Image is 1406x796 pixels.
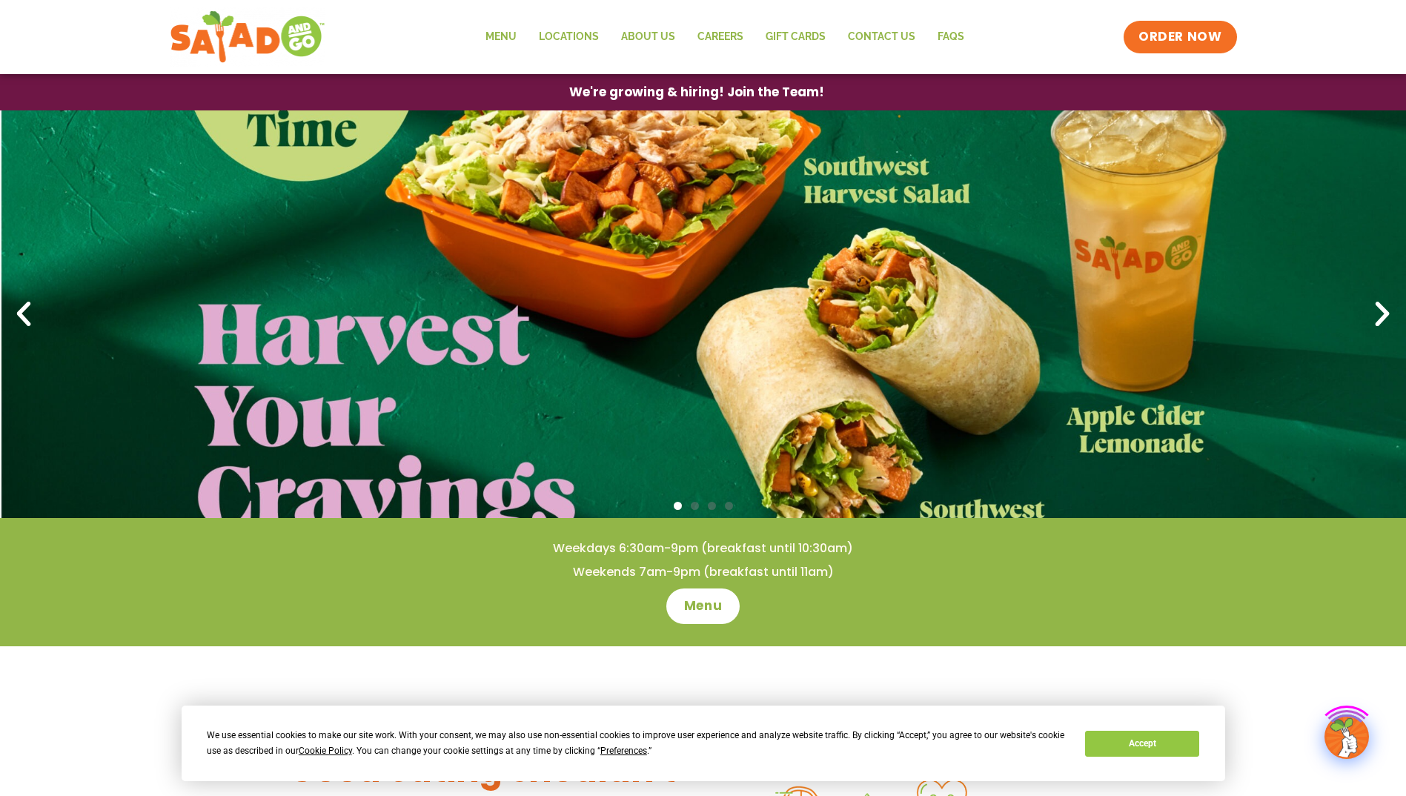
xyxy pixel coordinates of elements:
[926,20,975,54] a: FAQs
[691,502,699,510] span: Go to slide 2
[610,20,686,54] a: About Us
[182,706,1225,781] div: Cookie Consent Prompt
[569,86,824,99] span: We're growing & hiring! Join the Team!
[686,20,755,54] a: Careers
[30,564,1376,580] h4: Weekends 7am-9pm (breakfast until 11am)
[837,20,926,54] a: Contact Us
[666,588,740,624] a: Menu
[1085,731,1199,757] button: Accept
[7,298,40,331] div: Previous slide
[1124,21,1236,53] a: ORDER NOW
[1138,28,1221,46] span: ORDER NOW
[474,20,975,54] nav: Menu
[600,746,647,756] span: Preferences
[299,746,352,756] span: Cookie Policy
[1366,298,1399,331] div: Next slide
[708,502,716,510] span: Go to slide 3
[170,7,326,67] img: new-SAG-logo-768×292
[725,502,733,510] span: Go to slide 4
[684,597,722,615] span: Menu
[547,75,846,110] a: We're growing & hiring! Join the Team!
[30,540,1376,557] h4: Weekdays 6:30am-9pm (breakfast until 10:30am)
[207,728,1067,759] div: We use essential cookies to make our site work. With your consent, we may also use non-essential ...
[674,502,682,510] span: Go to slide 1
[528,20,610,54] a: Locations
[755,20,837,54] a: GIFT CARDS
[474,20,528,54] a: Menu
